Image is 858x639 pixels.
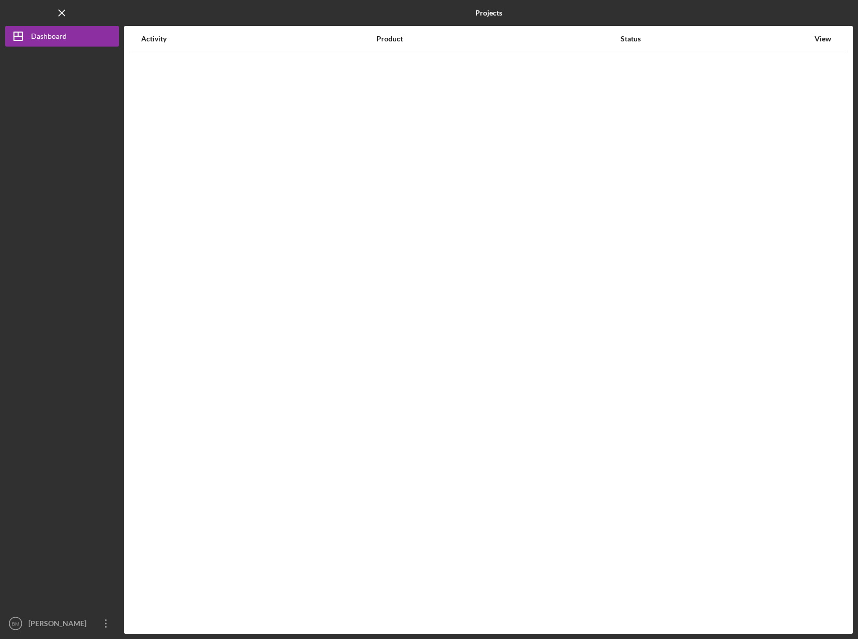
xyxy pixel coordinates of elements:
div: Dashboard [31,26,67,49]
div: View [810,35,836,43]
div: Status [621,35,809,43]
text: BM [12,621,19,627]
div: Activity [141,35,375,43]
div: [PERSON_NAME] [26,613,93,636]
button: Dashboard [5,26,119,47]
div: Product [377,35,620,43]
b: Projects [475,9,502,17]
button: BM[PERSON_NAME] [5,613,119,634]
